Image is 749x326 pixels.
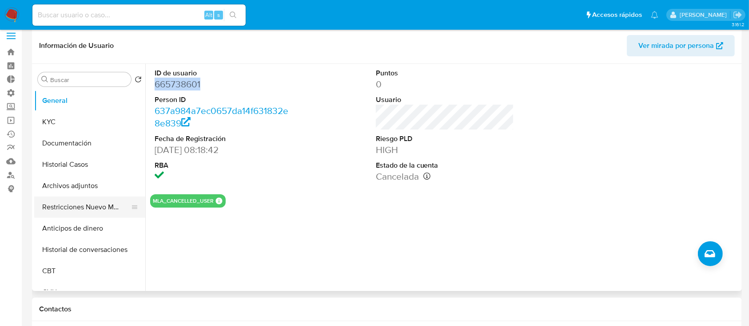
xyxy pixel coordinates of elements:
[224,9,242,21] button: search-icon
[34,175,145,196] button: Archivos adjuntos
[155,68,293,78] dt: ID de usuario
[155,161,293,170] dt: RBA
[376,95,514,105] dt: Usuario
[627,35,735,56] button: Ver mirada por persona
[376,68,514,78] dt: Puntos
[376,78,514,90] dd: 0
[376,161,514,170] dt: Estado de la cuenta
[376,170,514,183] dd: Cancelada
[217,11,220,19] span: s
[34,90,145,111] button: General
[680,11,730,19] p: ezequiel.castrillon@mercadolibre.com
[638,35,714,56] span: Ver mirada por persona
[733,10,742,20] a: Salir
[34,111,145,133] button: KYC
[39,305,735,314] h1: Contactos
[155,144,293,156] dd: [DATE] 08:18:42
[592,10,642,20] span: Accesos rápidos
[34,218,145,239] button: Anticipos de dinero
[135,76,142,86] button: Volver al orden por defecto
[32,9,246,21] input: Buscar usuario o caso...
[651,11,658,19] a: Notificaciones
[34,133,145,154] button: Documentación
[34,239,145,260] button: Historial de conversaciones
[155,134,293,144] dt: Fecha de Registración
[50,76,127,84] input: Buscar
[34,282,145,303] button: CVU
[376,134,514,144] dt: Riesgo PLD
[34,196,138,218] button: Restricciones Nuevo Mundo
[34,154,145,175] button: Historial Casos
[39,41,114,50] h1: Información de Usuario
[34,260,145,282] button: CBT
[41,76,48,83] button: Buscar
[205,11,212,19] span: Alt
[376,144,514,156] dd: HIGH
[155,95,293,105] dt: Person ID
[155,104,288,130] a: 637a984a7ec0657da14f631832e8e839
[155,78,293,90] dd: 665738601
